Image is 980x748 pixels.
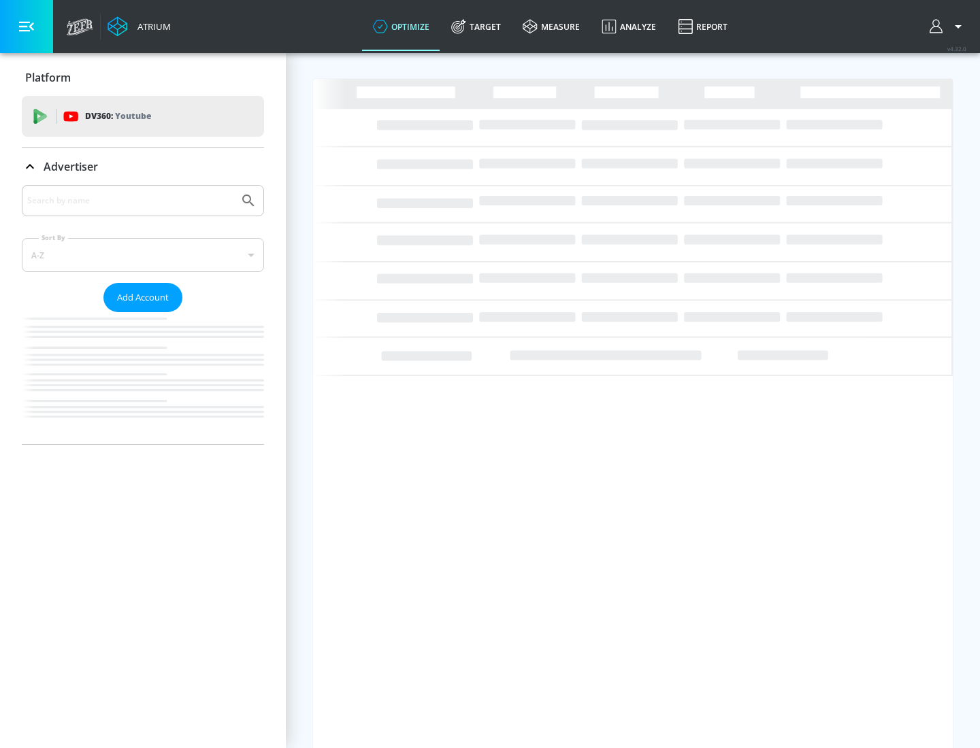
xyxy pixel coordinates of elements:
a: Target [440,2,512,51]
div: Advertiser [22,148,264,186]
p: Platform [25,70,71,85]
label: Sort By [39,233,68,242]
a: Analyze [591,2,667,51]
a: Report [667,2,738,51]
nav: list of Advertiser [22,312,264,444]
div: Atrium [132,20,171,33]
p: Youtube [115,109,151,123]
div: Advertiser [22,185,264,444]
p: DV360: [85,109,151,124]
a: measure [512,2,591,51]
button: Add Account [103,283,182,312]
p: Advertiser [44,159,98,174]
input: Search by name [27,192,233,209]
span: Add Account [117,290,169,305]
span: v 4.32.0 [947,45,966,52]
div: DV360: Youtube [22,96,264,137]
div: Platform [22,58,264,97]
a: Atrium [108,16,171,37]
div: A-Z [22,238,264,272]
a: optimize [362,2,440,51]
